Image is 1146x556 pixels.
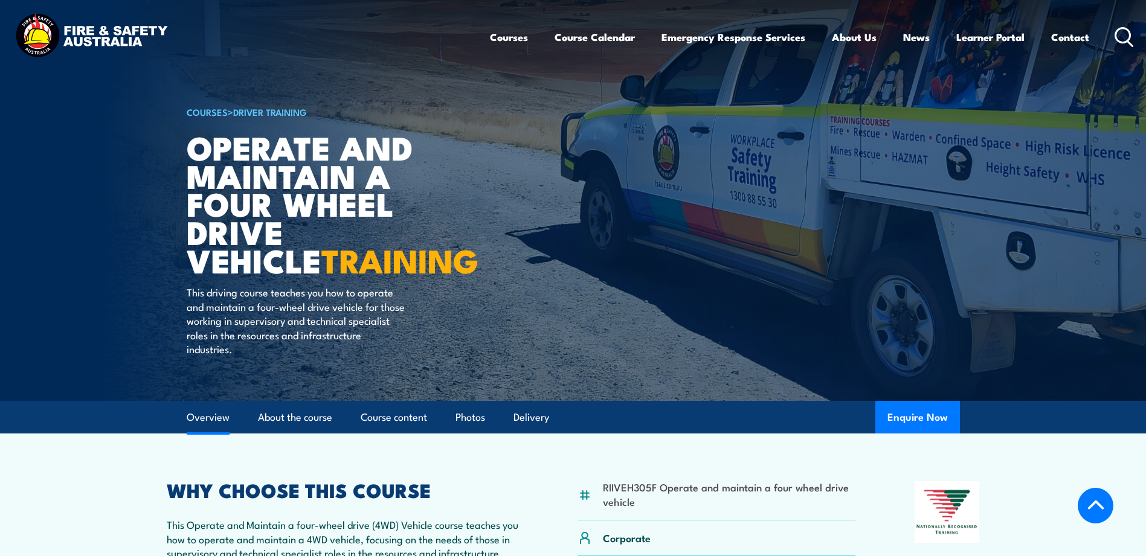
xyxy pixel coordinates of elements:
h2: WHY CHOOSE THIS COURSE [167,481,520,498]
a: Course Calendar [555,21,635,53]
li: RIIVEH305F Operate and maintain a four wheel drive vehicle [603,480,856,508]
h6: > [187,104,485,119]
a: Delivery [513,401,549,433]
h1: Operate and Maintain a Four Wheel Drive Vehicle [187,133,485,274]
p: This driving course teaches you how to operate and maintain a four-wheel drive vehicle for those ... [187,285,407,356]
a: Driver Training [233,105,307,118]
a: Learner Portal [956,21,1025,53]
a: Emergency Response Services [662,21,805,53]
p: Corporate [603,531,651,545]
button: Enquire Now [875,401,960,433]
a: News [903,21,930,53]
img: Nationally Recognised Training logo. [915,481,980,543]
a: Photos [456,401,485,433]
a: Course content [361,401,427,433]
a: Courses [490,21,528,53]
a: Overview [187,401,230,433]
a: Contact [1051,21,1089,53]
a: About the course [258,401,332,433]
strong: TRAINING [321,234,478,284]
a: COURSES [187,105,228,118]
a: About Us [832,21,877,53]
